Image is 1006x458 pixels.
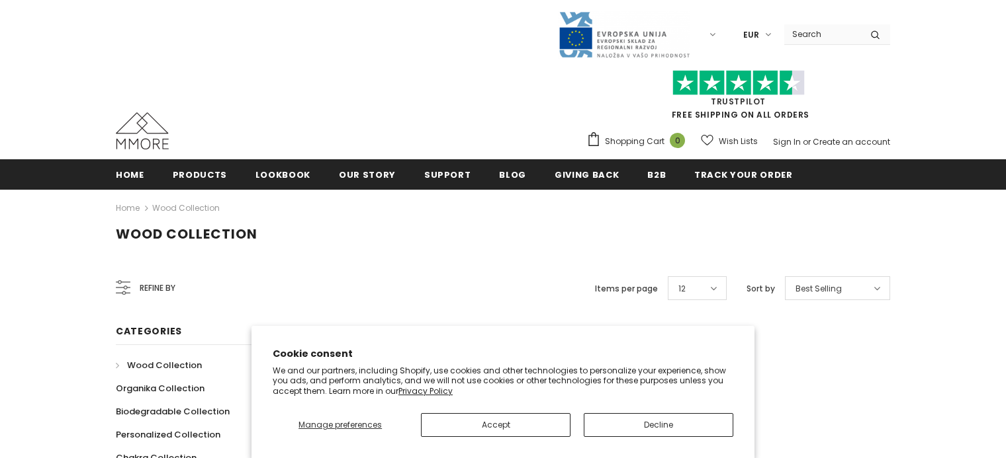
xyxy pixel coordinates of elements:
[605,135,664,148] span: Shopping Cart
[273,413,408,437] button: Manage preferences
[398,385,453,397] a: Privacy Policy
[424,159,471,189] a: support
[116,354,202,377] a: Wood Collection
[339,159,396,189] a: Our Story
[595,282,658,295] label: Items per page
[586,132,692,151] a: Shopping Cart 0
[803,136,811,147] span: or
[173,159,227,189] a: Products
[555,169,619,181] span: Giving back
[273,347,733,361] h2: Cookie consent
[647,159,666,189] a: B2B
[255,159,310,189] a: Lookbook
[701,130,758,153] a: Wish Lists
[670,133,685,148] span: 0
[499,169,526,181] span: Blog
[558,11,690,59] img: Javni Razpis
[116,428,220,441] span: Personalized Collection
[116,324,182,338] span: Categories
[743,28,759,42] span: EUR
[116,169,144,181] span: Home
[152,202,220,213] a: Wood Collection
[694,159,792,189] a: Track your order
[773,136,801,147] a: Sign In
[116,112,169,149] img: MMORE Cases
[116,200,140,216] a: Home
[173,169,227,181] span: Products
[796,282,842,295] span: Best Selling
[647,169,666,181] span: B2B
[586,76,890,120] span: FREE SHIPPING ON ALL ORDERS
[784,24,860,44] input: Search Site
[711,96,766,107] a: Trustpilot
[298,419,382,430] span: Manage preferences
[116,377,205,400] a: Organika Collection
[116,382,205,395] span: Organika Collection
[140,281,175,295] span: Refine by
[339,169,396,181] span: Our Story
[116,400,230,423] a: Biodegradable Collection
[116,225,257,243] span: Wood Collection
[813,136,890,147] a: Create an account
[558,28,690,40] a: Javni Razpis
[421,413,571,437] button: Accept
[116,159,144,189] a: Home
[672,70,805,96] img: Trust Pilot Stars
[116,405,230,418] span: Biodegradable Collection
[747,282,775,295] label: Sort by
[255,169,310,181] span: Lookbook
[116,423,220,446] a: Personalized Collection
[719,135,758,148] span: Wish Lists
[424,169,471,181] span: support
[584,413,733,437] button: Decline
[555,159,619,189] a: Giving back
[694,169,792,181] span: Track your order
[273,365,733,397] p: We and our partners, including Shopify, use cookies and other technologies to personalize your ex...
[499,159,526,189] a: Blog
[678,282,686,295] span: 12
[127,359,202,371] span: Wood Collection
